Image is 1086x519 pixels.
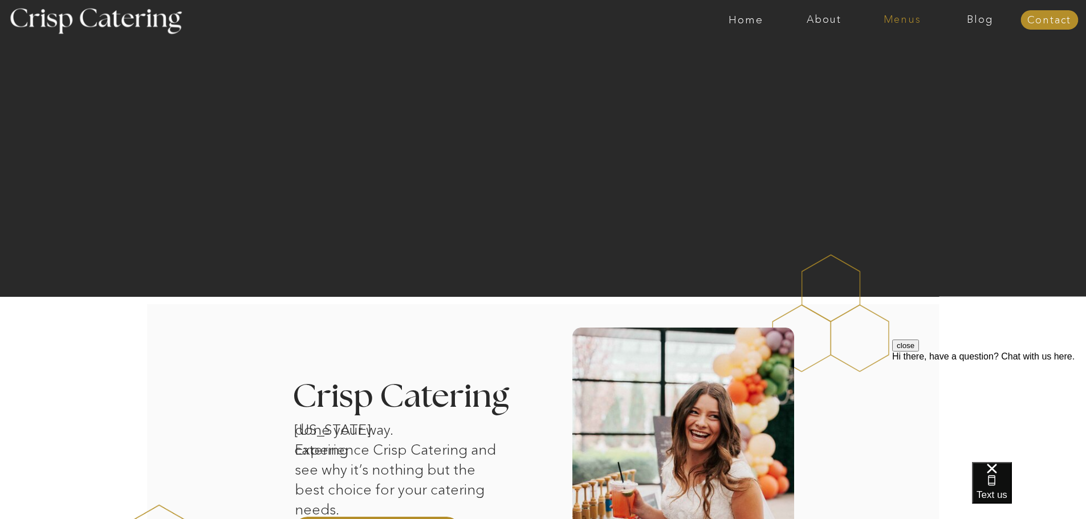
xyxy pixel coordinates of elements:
[941,14,1019,26] a: Blog
[863,14,941,26] a: Menus
[785,14,863,26] a: About
[892,340,1086,476] iframe: podium webchat widget prompt
[1020,15,1078,26] a: Contact
[292,381,538,414] h3: Crisp Catering
[707,14,785,26] a: Home
[295,420,503,492] p: done your way. Experience Crisp Catering and see why it’s nothing but the best choice for your ca...
[972,462,1086,519] iframe: podium webchat widget bubble
[294,420,413,435] h1: [US_STATE] catering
